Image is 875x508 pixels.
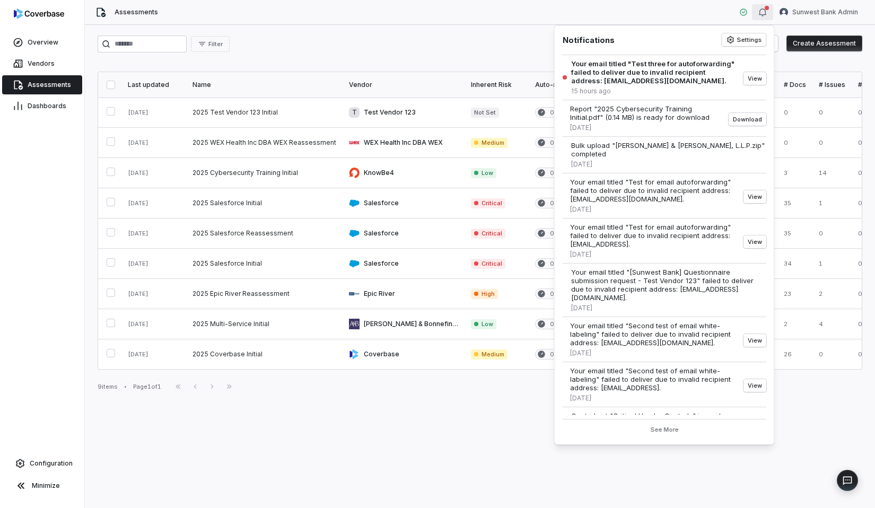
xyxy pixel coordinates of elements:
div: 9 items [98,383,118,391]
div: Vendor [349,81,458,89]
a: Configuration [4,454,80,473]
div: [DATE] [570,349,735,357]
span: Overview [28,38,58,47]
a: Vendors [2,54,82,73]
div: [DATE] [570,124,720,132]
button: View [743,334,766,347]
button: Minimize [4,475,80,496]
div: Page 1 of 1 [133,383,161,391]
span: Vendors [28,59,55,68]
div: [DATE] [571,304,766,312]
button: View [743,235,766,248]
img: logo-D7KZi-bG.svg [14,8,64,19]
h1: Notifications [563,33,615,46]
button: Filter [191,36,230,52]
span: Dashboards [28,102,66,110]
div: Control set "Critical Vendor Controls" is ready [571,411,724,420]
button: Sunwest Bank Admin avatarSunwest Bank Admin [773,4,864,20]
span: Sunwest Bank Admin [792,8,858,16]
div: Last updated [128,81,180,89]
div: [DATE] [571,160,766,169]
button: View [743,190,766,203]
div: Inherent Risk [471,81,522,89]
a: Dashboards [2,97,82,116]
div: [DATE] [570,394,735,402]
div: Report "2025 Cybersecurity Training Initial.pdf" (0.14 MB) is ready for download [570,104,720,121]
span: Minimize [32,481,60,490]
div: # Issues [819,81,845,89]
a: Assessments [2,75,82,94]
div: [DATE] [570,250,735,259]
button: View [743,379,766,392]
span: Assessments [28,81,71,89]
div: # Docs [784,81,806,89]
button: Create Assessment [786,36,862,51]
div: Auto-review progress [535,81,606,89]
button: View [743,72,766,85]
a: Overview [2,33,82,52]
div: Your email titled "Test for email autoforwarding" failed to deliver due to invalid recipient addr... [570,178,735,203]
button: See More [646,424,682,436]
div: 15 hours ago [571,87,735,95]
div: Your email titled "Test three for autoforwarding" failed to deliver due to invalid recipient addr... [571,59,735,85]
button: Download [729,113,766,126]
span: Assessments [115,8,158,16]
div: Your email titled "Second test of email white-labeling" failed to deliver due to invalid recipien... [570,321,735,347]
span: Filter [208,40,223,48]
button: Settings [722,33,766,46]
span: Configuration [30,459,73,468]
div: Your email titled "[Sunwest Bank] Questionnaire submission request - Test Vendor 123" failed to d... [571,268,766,302]
div: Your email titled "Test for email autoforwarding" failed to deliver due to invalid recipient addr... [570,223,735,248]
div: • [124,383,127,390]
div: Your email titled "Second test of email white-labeling" failed to deliver due to invalid recipien... [570,366,735,392]
div: Name [192,81,336,89]
div: [DATE] [570,205,735,214]
div: Bulk upload "[PERSON_NAME] & [PERSON_NAME], L.L.P.zip" completed [571,141,766,158]
img: Sunwest Bank Admin avatar [780,8,788,16]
